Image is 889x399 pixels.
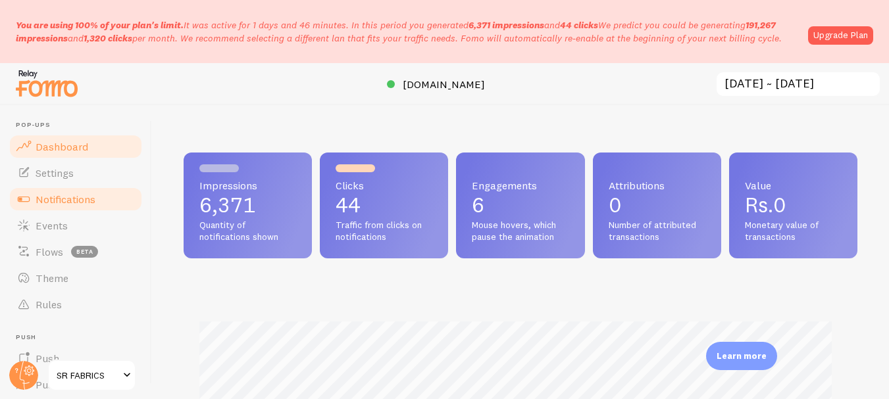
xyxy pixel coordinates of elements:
[469,19,598,31] span: and
[8,239,143,265] a: Flows beta
[199,195,296,216] p: 6,371
[706,342,777,370] div: Learn more
[745,220,842,243] span: Monetary value of transactions
[71,246,98,258] span: beta
[336,220,432,243] span: Traffic from clicks on notifications
[472,180,569,191] span: Engagements
[36,298,62,311] span: Rules
[8,186,143,212] a: Notifications
[199,180,296,191] span: Impressions
[16,19,184,31] span: You are using 100% of your plan's limit.
[36,140,88,153] span: Dashboard
[8,133,143,160] a: Dashboard
[609,220,705,243] span: Number of attributed transactions
[8,291,143,317] a: Rules
[36,352,59,365] span: Push
[36,245,63,258] span: Flows
[609,195,705,216] p: 0
[808,26,873,45] a: Upgrade Plan
[472,220,569,243] span: Mouse hovers, which pause the animation
[36,193,95,206] span: Notifications
[36,166,74,179] span: Settings
[36,219,68,232] span: Events
[36,271,68,285] span: Theme
[8,160,143,186] a: Settings
[16,121,143,129] span: Pop-ups
[472,195,569,216] p: 6
[199,220,296,243] span: Quantity of notifications shown
[745,192,786,218] span: Rs.0
[16,333,143,342] span: Push
[609,180,705,191] span: Attributions
[16,18,800,45] p: It was active for 1 days and 46 minutes. In this period you generated We predict you could be gen...
[717,350,767,362] p: Learn more
[8,265,143,291] a: Theme
[14,66,80,100] img: fomo-relay-logo-orange.svg
[336,195,432,216] p: 44
[57,367,119,383] span: SR FABRICS
[336,180,432,191] span: Clicks
[8,345,143,371] a: Push
[745,180,842,191] span: Value
[8,212,143,239] a: Events
[47,360,136,391] a: SR FABRICS
[469,19,544,31] b: 6,371 impressions
[560,19,598,31] b: 44 clicks
[84,32,132,44] b: 1,320 clicks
